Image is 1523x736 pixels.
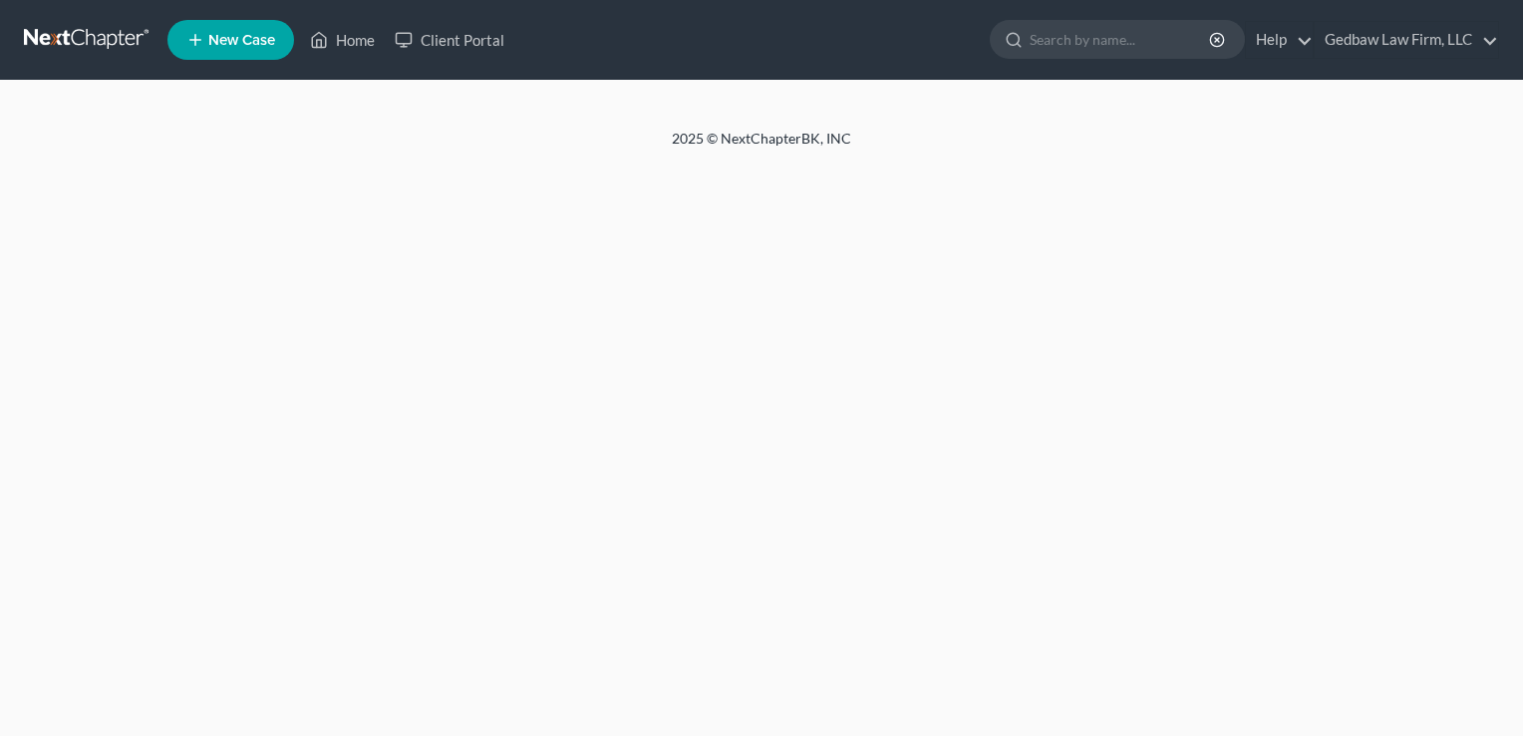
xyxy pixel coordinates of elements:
a: Help [1246,22,1313,58]
input: Search by name... [1030,21,1212,58]
a: Home [300,22,385,58]
a: Client Portal [385,22,514,58]
a: Gedbaw Law Firm, LLC [1315,22,1498,58]
div: 2025 © NextChapterBK, INC [193,129,1330,165]
span: New Case [208,33,275,48]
